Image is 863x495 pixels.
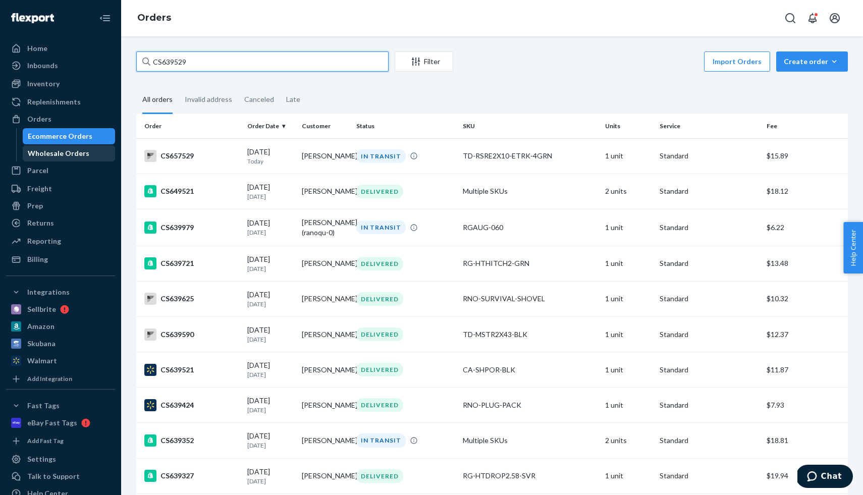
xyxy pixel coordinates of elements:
[601,423,656,458] td: 2 units
[6,181,115,197] a: Freight
[6,301,115,317] a: Sellbrite
[247,406,294,414] p: [DATE]
[247,218,294,237] div: [DATE]
[660,294,759,304] p: Standard
[298,246,352,281] td: [PERSON_NAME]
[6,415,115,431] a: eBay Fast Tags
[302,122,348,130] div: Customer
[601,209,656,246] td: 1 unit
[763,458,848,493] td: $19.94
[247,360,294,379] div: [DATE]
[247,264,294,273] p: [DATE]
[6,58,115,74] a: Inbounds
[6,76,115,92] a: Inventory
[27,321,55,332] div: Amazon
[660,400,759,410] p: Standard
[137,12,171,23] a: Orders
[27,454,56,464] div: Settings
[298,138,352,174] td: [PERSON_NAME]
[6,435,115,447] a: Add Fast Tag
[660,223,759,233] p: Standard
[247,325,294,344] div: [DATE]
[763,388,848,423] td: $7.93
[27,61,58,71] div: Inbounds
[463,294,597,304] div: RNO-SURVIVAL-SHOVEL
[6,111,115,127] a: Orders
[6,353,115,369] a: Walmart
[144,364,239,376] div: CS639521
[459,423,601,458] td: Multiple SKUs
[142,86,173,114] div: All orders
[601,281,656,316] td: 1 unit
[247,300,294,308] p: [DATE]
[797,465,853,490] iframe: Opens a widget where you can chat to one of our agents
[6,336,115,352] a: Skubana
[656,114,763,138] th: Service
[6,468,115,484] button: Talk to Support
[286,86,300,113] div: Late
[27,471,80,481] div: Talk to Support
[144,293,239,305] div: CS639625
[6,162,115,179] a: Parcel
[395,51,453,72] button: Filter
[247,182,294,201] div: [DATE]
[247,254,294,273] div: [DATE]
[356,221,406,234] div: IN TRANSIT
[27,201,43,211] div: Prep
[28,131,92,141] div: Ecommerce Orders
[763,138,848,174] td: $15.89
[6,318,115,335] a: Amazon
[27,218,54,228] div: Returns
[660,151,759,161] p: Standard
[6,373,115,385] a: Add Integration
[144,470,239,482] div: CS639327
[356,433,406,447] div: IN TRANSIT
[660,435,759,446] p: Standard
[763,114,848,138] th: Fee
[23,128,116,144] a: Ecommerce Orders
[601,352,656,388] td: 1 unit
[601,114,656,138] th: Units
[601,246,656,281] td: 1 unit
[459,114,601,138] th: SKU
[763,174,848,209] td: $18.12
[660,258,759,268] p: Standard
[356,292,403,306] div: DELIVERED
[843,222,863,273] button: Help Center
[660,186,759,196] p: Standard
[144,257,239,269] div: CS639721
[27,114,51,124] div: Orders
[704,51,770,72] button: Import Orders
[144,150,239,162] div: CS657529
[298,423,352,458] td: [PERSON_NAME]
[763,246,848,281] td: $13.48
[95,8,115,28] button: Close Navigation
[601,174,656,209] td: 2 units
[144,328,239,341] div: CS639590
[802,8,823,28] button: Open notifications
[298,317,352,352] td: [PERSON_NAME]
[247,335,294,344] p: [DATE]
[136,51,389,72] input: Search orders
[185,86,232,113] div: Invalid address
[660,329,759,340] p: Standard
[129,4,179,33] ol: breadcrumbs
[247,192,294,201] p: [DATE]
[352,114,459,138] th: Status
[395,57,453,67] div: Filter
[247,228,294,237] p: [DATE]
[144,399,239,411] div: CS639424
[27,79,60,89] div: Inventory
[6,398,115,414] button: Fast Tags
[763,281,848,316] td: $10.32
[763,352,848,388] td: $11.87
[27,436,64,445] div: Add Fast Tag
[6,233,115,249] a: Reporting
[660,471,759,481] p: Standard
[6,40,115,57] a: Home
[23,145,116,161] a: Wholesale Orders
[247,431,294,450] div: [DATE]
[298,174,352,209] td: [PERSON_NAME]
[463,258,597,268] div: RG-HTHITCH2-GRN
